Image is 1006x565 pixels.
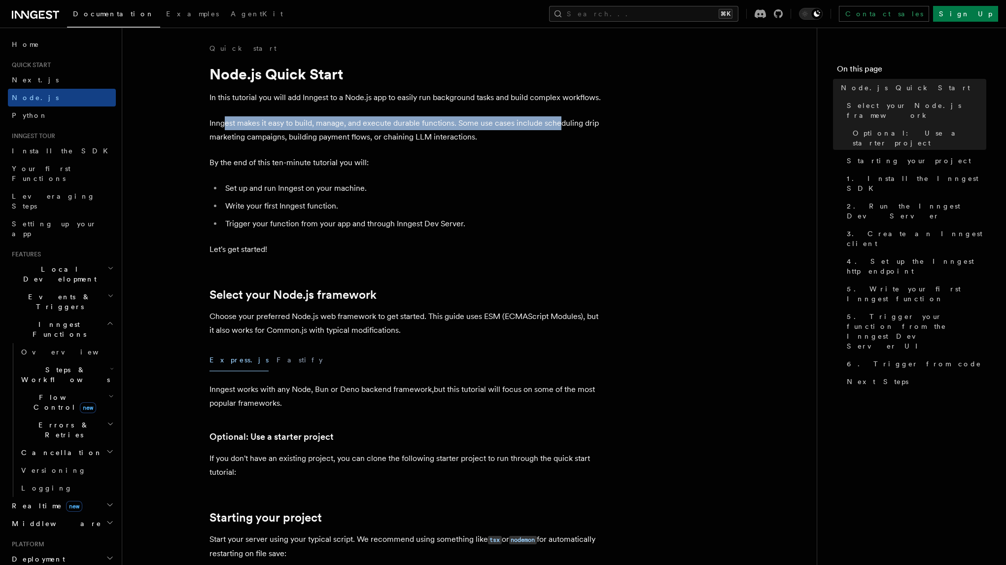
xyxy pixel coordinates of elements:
a: Leveraging Steps [8,187,116,215]
span: Features [8,250,41,258]
a: Node.js [8,89,116,106]
span: Next Steps [847,377,908,387]
span: Middleware [8,519,102,529]
button: Events & Triggers [8,288,116,316]
a: Your first Functions [8,160,116,187]
a: Next Steps [843,373,986,390]
kbd: ⌘K [719,9,732,19]
span: 2. Run the Inngest Dev Server [847,201,986,221]
button: Errors & Retries [17,416,116,444]
code: tsx [488,536,502,544]
a: 5. Trigger your function from the Inngest Dev Server UI [843,308,986,355]
a: 3. Create an Inngest client [843,225,986,252]
div: Inngest Functions [8,343,116,497]
span: Python [12,111,48,119]
span: Optional: Use a starter project [853,128,986,148]
a: Quick start [209,43,277,53]
span: 6. Trigger from code [847,359,981,369]
span: Events & Triggers [8,292,107,312]
li: Set up and run Inngest on your machine. [222,181,604,195]
span: Home [12,39,39,49]
span: Logging [21,484,72,492]
p: In this tutorial you will add Inngest to a Node.js app to easily run background tasks and build c... [209,91,604,105]
a: Next.js [8,71,116,89]
a: Overview [17,343,116,361]
li: Write your first Inngest function. [222,199,604,213]
span: Versioning [21,466,86,474]
span: 1. Install the Inngest SDK [847,174,986,193]
li: Trigger your function from your app and through Inngest Dev Server. [222,217,604,231]
a: Select your Node.js framework [209,288,377,302]
span: Platform [8,540,44,548]
span: Cancellation [17,448,103,458]
a: 6. Trigger from code [843,355,986,373]
a: Examples [160,3,225,27]
a: nodemon [509,534,537,544]
h4: On this page [837,63,986,79]
span: Quick start [8,61,51,69]
button: Inngest Functions [8,316,116,343]
a: Home [8,35,116,53]
p: Inngest makes it easy to build, manage, and execute durable functions. Some use cases include sch... [209,116,604,144]
a: AgentKit [225,3,289,27]
button: Cancellation [17,444,116,461]
span: Deployment [8,554,65,564]
span: 4. Set up the Inngest http endpoint [847,256,986,276]
span: AgentKit [231,10,283,18]
p: Let's get started! [209,243,604,256]
button: Fastify [277,349,323,371]
a: Setting up your app [8,215,116,243]
a: Logging [17,479,116,497]
a: 5. Write your first Inngest function [843,280,986,308]
a: Select your Node.js framework [843,97,986,124]
a: Optional: Use a starter project [849,124,986,152]
a: Install the SDK [8,142,116,160]
button: Middleware [8,515,116,532]
button: Realtimenew [8,497,116,515]
span: Inngest Functions [8,319,106,339]
span: 5. Write your first Inngest function [847,284,986,304]
span: Next.js [12,76,59,84]
span: Setting up your app [12,220,97,238]
a: Versioning [17,461,116,479]
span: new [66,501,82,512]
span: Realtime [8,501,82,511]
a: Node.js Quick Start [837,79,986,97]
span: Overview [21,348,123,356]
a: 1. Install the Inngest SDK [843,170,986,197]
span: Flow Control [17,392,108,412]
a: Documentation [67,3,160,28]
span: Errors & Retries [17,420,107,440]
span: Select your Node.js framework [847,101,986,120]
button: Flow Controlnew [17,388,116,416]
a: Optional: Use a starter project [209,430,334,444]
a: Starting your project [843,152,986,170]
span: Local Development [8,264,107,284]
p: Inngest works with any Node, Bun or Deno backend framework,but this tutorial will focus on some o... [209,383,604,410]
a: Starting your project [209,511,322,525]
span: Examples [166,10,219,18]
a: Python [8,106,116,124]
a: Contact sales [839,6,929,22]
span: Your first Functions [12,165,70,182]
button: Local Development [8,260,116,288]
a: 4. Set up the Inngest http endpoint [843,252,986,280]
span: Inngest tour [8,132,55,140]
span: Node.js [12,94,59,102]
h1: Node.js Quick Start [209,65,604,83]
span: new [80,402,96,413]
span: Documentation [73,10,154,18]
button: Toggle dark mode [799,8,823,20]
button: Search...⌘K [549,6,738,22]
a: Sign Up [933,6,998,22]
span: Starting your project [847,156,971,166]
span: Install the SDK [12,147,114,155]
code: nodemon [509,536,537,544]
p: If you don't have an existing project, you can clone the following starter project to run through... [209,452,604,479]
button: Express.js [209,349,269,371]
button: Steps & Workflows [17,361,116,388]
span: Node.js Quick Start [841,83,970,93]
p: By the end of this ten-minute tutorial you will: [209,156,604,170]
p: Start your server using your typical script. We recommend using something like or for automatical... [209,532,604,561]
span: 3. Create an Inngest client [847,229,986,248]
